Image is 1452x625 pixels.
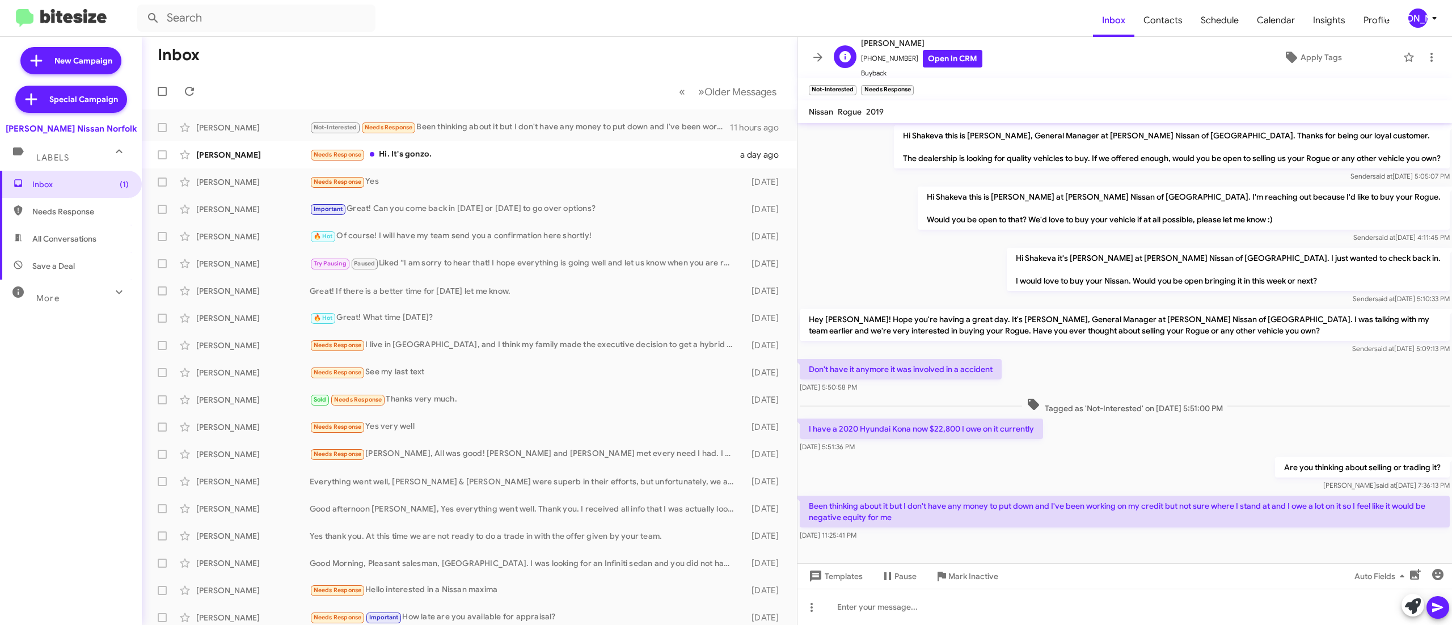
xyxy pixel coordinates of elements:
[196,612,310,623] div: [PERSON_NAME]
[800,359,1002,379] p: Don't have it anymore it was involved in a accident
[872,566,926,586] button: Pause
[1022,398,1227,414] span: Tagged as 'Not-Interested' on [DATE] 5:51:00 PM
[32,260,75,272] span: Save a Deal
[310,420,739,433] div: Yes very well
[679,85,685,99] span: «
[1375,233,1395,242] span: said at
[32,179,129,190] span: Inbox
[739,612,788,623] div: [DATE]
[1376,481,1396,489] span: said at
[800,309,1450,341] p: Hey [PERSON_NAME]! Hope you're having a great day. It's [PERSON_NAME], General Manager at [PERSON...
[314,260,347,267] span: Try Pausing
[196,394,310,406] div: [PERSON_NAME]
[1248,4,1304,37] a: Calendar
[739,176,788,188] div: [DATE]
[739,367,788,378] div: [DATE]
[1134,4,1192,37] a: Contacts
[310,584,739,597] div: Hello interested in a Nissan maxima
[1374,344,1394,353] span: said at
[196,122,310,133] div: [PERSON_NAME]
[918,187,1450,230] p: Hi Shakeva this is [PERSON_NAME] at [PERSON_NAME] Nissan of [GEOGRAPHIC_DATA]. I'm reaching out b...
[310,476,739,487] div: Everything went well, [PERSON_NAME] & [PERSON_NAME] were superb in their efforts, but unfortunate...
[800,442,855,451] span: [DATE] 5:51:36 PM
[1304,4,1354,37] a: Insights
[310,175,739,188] div: Yes
[196,503,310,514] div: [PERSON_NAME]
[314,450,362,458] span: Needs Response
[137,5,375,32] input: Search
[1275,457,1450,478] p: Are you thinking about selling or trading it?
[314,614,362,621] span: Needs Response
[739,558,788,569] div: [DATE]
[807,566,863,586] span: Templates
[800,383,857,391] span: [DATE] 5:50:58 PM
[310,121,730,134] div: Been thinking about it but I don't have any money to put down and I've been working on my credit ...
[196,258,310,269] div: [PERSON_NAME]
[1354,566,1409,586] span: Auto Fields
[730,122,788,133] div: 11 hours ago
[314,423,362,430] span: Needs Response
[310,311,739,324] div: Great! What time [DATE]?
[310,393,739,406] div: Thanks very much.
[314,314,333,322] span: 🔥 Hot
[1352,344,1450,353] span: Sender [DATE] 5:09:13 PM
[1408,9,1428,28] div: [PERSON_NAME]
[739,285,788,297] div: [DATE]
[310,558,739,569] div: Good Morning, Pleasant salesman, [GEOGRAPHIC_DATA]. I was looking for an Infiniti sedan and you d...
[797,566,872,586] button: Templates
[672,80,692,103] button: Previous
[1354,4,1399,37] a: Profile
[800,419,1043,439] p: I have a 2020 Hyundai Kona now $22,800 I owe on it currently
[1227,47,1398,67] button: Apply Tags
[1192,4,1248,37] span: Schedule
[926,566,1007,586] button: Mark Inactive
[20,47,121,74] a: New Campaign
[314,369,362,376] span: Needs Response
[704,86,776,98] span: Older Messages
[310,339,739,352] div: I live in [GEOGRAPHIC_DATA], and I think my family made the executive decision to get a hybrid hi...
[196,558,310,569] div: [PERSON_NAME]
[739,312,788,324] div: [DATE]
[948,566,998,586] span: Mark Inactive
[838,107,862,117] span: Rogue
[698,85,704,99] span: »
[866,107,884,117] span: 2019
[334,396,382,403] span: Needs Response
[314,178,362,185] span: Needs Response
[196,312,310,324] div: [PERSON_NAME]
[196,204,310,215] div: [PERSON_NAME]
[196,285,310,297] div: [PERSON_NAME]
[36,293,60,303] span: More
[32,206,129,217] span: Needs Response
[861,50,982,67] span: [PHONE_NUMBER]
[369,614,399,621] span: Important
[36,153,69,163] span: Labels
[739,585,788,596] div: [DATE]
[739,340,788,351] div: [DATE]
[354,260,375,267] span: Paused
[739,476,788,487] div: [DATE]
[673,80,783,103] nav: Page navigation example
[314,586,362,594] span: Needs Response
[310,148,739,161] div: Hi. It's gonzo.
[739,421,788,433] div: [DATE]
[923,50,982,67] a: Open in CRM
[1375,294,1395,303] span: said at
[158,46,200,64] h1: Inbox
[1399,9,1440,28] button: [PERSON_NAME]
[310,285,739,297] div: Great! If there is a better time for [DATE] let me know.
[861,67,982,79] span: Buyback
[739,204,788,215] div: [DATE]
[310,202,739,216] div: Great! Can you come back in [DATE] or [DATE] to go over options?
[314,205,343,213] span: Important
[310,230,739,243] div: Of course! I will have my team send you a confirmation here shortly!
[691,80,783,103] button: Next
[32,233,96,244] span: All Conversations
[196,176,310,188] div: [PERSON_NAME]
[314,124,357,131] span: Not-Interested
[739,530,788,542] div: [DATE]
[1345,566,1418,586] button: Auto Fields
